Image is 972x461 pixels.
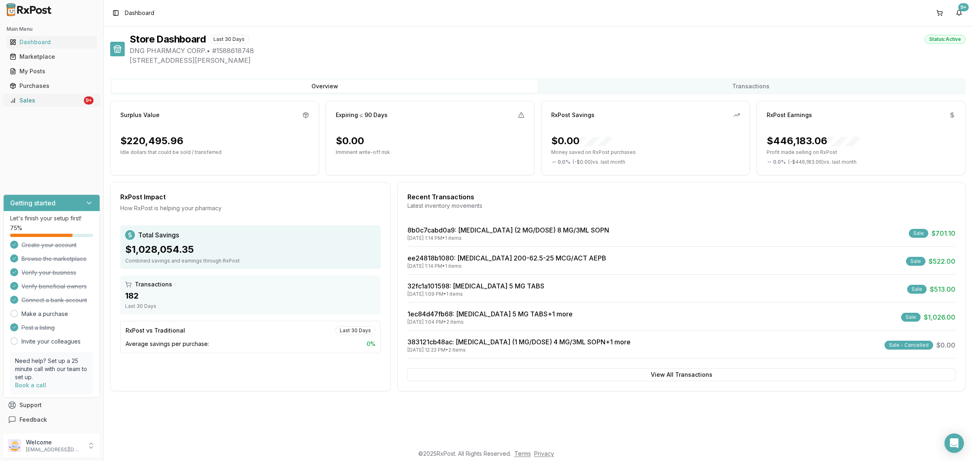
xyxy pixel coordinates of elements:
div: Last 30 Days [125,303,376,309]
a: Dashboard [6,35,97,49]
a: Privacy [534,450,554,457]
div: Marketplace [10,53,94,61]
div: Sale [901,313,921,322]
a: 383121cb48ac: [MEDICAL_DATA] (1 MG/DOSE) 4 MG/3ML SOPN+1 more [407,338,631,346]
div: RxPost Impact [120,192,381,202]
div: $0.00 [336,134,364,147]
p: Let's finish your setup first! [10,214,93,222]
button: Marketplace [3,50,100,63]
div: 182 [125,290,376,301]
div: RxPost vs Traditional [126,327,185,335]
span: ( - $446,183.06 ) vs. last month [788,159,857,165]
span: Transactions [135,280,172,288]
h1: Store Dashboard [130,33,206,46]
span: Post a listing [21,324,55,332]
div: RxPost Earnings [767,111,812,119]
div: 9+ [958,3,969,11]
a: Purchases [6,79,97,93]
span: ( - $0.00 ) vs. last month [573,159,625,165]
div: Surplus Value [120,111,160,119]
button: Transactions [538,80,964,93]
span: Verify your business [21,269,76,277]
div: Status: Active [925,35,966,44]
span: Feedback [19,416,47,424]
h2: Main Menu [6,26,97,32]
div: How RxPost is helping your pharmacy [120,204,381,212]
span: Verify beneficial owners [21,282,87,290]
p: Money saved on RxPost purchases [551,149,740,156]
span: Dashboard [125,9,154,17]
div: $446,183.06 [767,134,860,147]
span: $513.00 [930,284,955,294]
div: Dashboard [10,38,94,46]
div: Sale [906,257,925,266]
span: Total Savings [138,230,179,240]
div: Expiring ≤ 90 Days [336,111,388,119]
a: Book a call [15,382,46,388]
p: Profit made selling on RxPost [767,149,955,156]
a: Invite your colleagues [21,337,81,346]
button: Sales9+ [3,94,100,107]
a: 1ec84d47fb68: [MEDICAL_DATA] 5 MG TABS+1 more [407,310,573,318]
div: Combined savings and earnings through RxPost [125,258,376,264]
a: Sales9+ [6,93,97,108]
div: Recent Transactions [407,192,955,202]
span: $701.10 [932,228,955,238]
div: [DATE] 1:14 PM • 1 items [407,263,606,269]
div: [DATE] 1:14 PM • 1 items [407,235,609,241]
div: Latest inventory movements [407,202,955,210]
div: Sales [10,96,82,105]
h3: Getting started [10,198,55,208]
div: My Posts [10,67,94,75]
a: Marketplace [6,49,97,64]
div: RxPost Savings [551,111,595,119]
a: Make a purchase [21,310,68,318]
a: 8b0c7cabd0a9: [MEDICAL_DATA] (2 MG/DOSE) 8 MG/3ML SOPN [407,226,609,234]
span: 0 % [367,340,375,348]
img: User avatar [8,439,21,452]
div: Purchases [10,82,94,90]
a: Terms [514,450,531,457]
button: 9+ [953,6,966,19]
div: Sale [907,285,927,294]
p: Imminent write-off risk [336,149,524,156]
div: [DATE] 12:22 PM • 2 items [407,347,631,353]
button: My Posts [3,65,100,78]
nav: breadcrumb [125,9,154,17]
div: [DATE] 1:09 PM • 1 items [407,291,544,297]
div: $1,028,054.35 [125,243,376,256]
p: [EMAIL_ADDRESS][DOMAIN_NAME] [26,446,82,453]
div: $220,495.96 [120,134,183,147]
p: Idle dollars that could be sold / transferred [120,149,309,156]
span: $1,026.00 [924,312,955,322]
img: RxPost Logo [3,3,55,16]
button: View All Transactions [407,368,955,381]
div: [DATE] 1:04 PM • 2 items [407,319,573,325]
span: $0.00 [936,340,955,350]
button: Support [3,398,100,412]
div: 9+ [84,96,94,105]
span: 75 % [10,224,22,232]
span: Browse the marketplace [21,255,87,263]
p: Need help? Set up a 25 minute call with our team to set up. [15,357,88,381]
a: My Posts [6,64,97,79]
div: Sale [909,229,928,238]
div: Last 30 Days [335,326,375,335]
p: Welcome [26,438,82,446]
span: 0.0 % [773,159,786,165]
span: 0.0 % [558,159,570,165]
span: $522.00 [929,256,955,266]
a: ee24818b1080: [MEDICAL_DATA] 200-62.5-25 MCG/ACT AEPB [407,254,606,262]
a: 32fc1a101598: [MEDICAL_DATA] 5 MG TABS [407,282,544,290]
span: Average savings per purchase: [126,340,209,348]
div: $0.00 [551,134,612,147]
div: Open Intercom Messenger [944,433,964,453]
button: Feedback [3,412,100,427]
span: Connect a bank account [21,296,87,304]
button: Purchases [3,79,100,92]
button: Dashboard [3,36,100,49]
button: Overview [112,80,538,93]
div: Sale - Cancelled [885,341,933,350]
div: Last 30 Days [209,35,249,44]
span: Create your account [21,241,77,249]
